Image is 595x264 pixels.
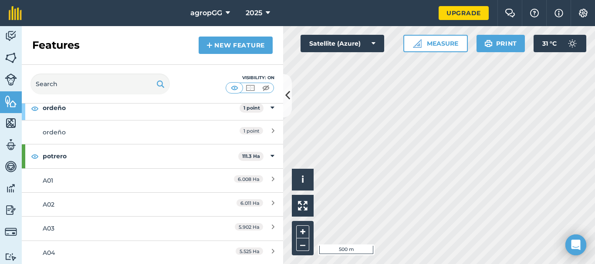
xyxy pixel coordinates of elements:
[5,95,17,108] img: svg+xml;base64,PHN2ZyB4bWxucz0iaHR0cDovL3d3dy53My5vcmcvMjAwMC9zdmciIHdpZHRoPSI1NiIgaGVpZ2h0PSI2MC...
[22,192,283,216] a: A026.011 Ha
[240,127,263,134] span: 1 point
[22,168,283,192] a: A016.008 Ha
[534,35,586,52] button: 31 °C
[226,74,274,81] div: Visibility: On
[242,153,260,159] strong: 111.3 Ha
[43,200,197,209] div: A02
[22,216,283,240] a: A035.902 Ha
[565,234,586,255] div: Open Intercom Messenger
[9,6,22,20] img: fieldmargin Logo
[5,138,17,151] img: svg+xml;base64,PD94bWwgdmVyc2lvbj0iMS4wIiBlbmNvZGluZz0idXRmLTgiPz4KPCEtLSBHZW5lcmF0b3I6IEFkb2JlIE...
[298,201,308,211] img: Four arrows, one pointing top left, one top right, one bottom right and the last bottom left
[43,248,197,257] div: A04
[5,226,17,238] img: svg+xml;base64,PD94bWwgdmVyc2lvbj0iMS4wIiBlbmNvZGluZz0idXRmLTgiPz4KPCEtLSBHZW5lcmF0b3I6IEFkb2JlIE...
[5,182,17,195] img: svg+xml;base64,PD94bWwgdmVyc2lvbj0iMS4wIiBlbmNvZGluZz0idXRmLTgiPz4KPCEtLSBHZW5lcmF0b3I6IEFkb2JlIE...
[22,96,283,120] div: ordeño1 point
[32,38,80,52] h2: Features
[301,35,384,52] button: Satellite (Azure)
[245,84,256,92] img: svg+xml;base64,PHN2ZyB4bWxucz0iaHR0cDovL3d3dy53My5vcmcvMjAwMC9zdmciIHdpZHRoPSI1MCIgaGVpZ2h0PSI0MC...
[5,253,17,261] img: svg+xml;base64,PD94bWwgdmVyc2lvbj0iMS4wIiBlbmNvZGluZz0idXRmLTgiPz4KPCEtLSBHZW5lcmF0b3I6IEFkb2JlIE...
[237,199,263,207] span: 6.011 Ha
[413,39,422,48] img: Ruler icon
[31,151,39,161] img: svg+xml;base64,PHN2ZyB4bWxucz0iaHR0cDovL3d3dy53My5vcmcvMjAwMC9zdmciIHdpZHRoPSIxOCIgaGVpZ2h0PSIyNC...
[234,175,263,183] span: 6.008 Ha
[578,9,588,17] img: A cog icon
[301,174,304,185] span: i
[229,84,240,92] img: svg+xml;base64,PHN2ZyB4bWxucz0iaHR0cDovL3d3dy53My5vcmcvMjAwMC9zdmciIHdpZHRoPSI1MCIgaGVpZ2h0PSI0MC...
[5,204,17,217] img: svg+xml;base64,PD94bWwgdmVyc2lvbj0iMS4wIiBlbmNvZGluZz0idXRmLTgiPz4KPCEtLSBHZW5lcmF0b3I6IEFkb2JlIE...
[236,247,263,255] span: 5.525 Ha
[43,144,238,168] strong: potrero
[529,9,540,17] img: A question mark icon
[484,38,493,49] img: svg+xml;base64,PHN2ZyB4bWxucz0iaHR0cDovL3d3dy53My5vcmcvMjAwMC9zdmciIHdpZHRoPSIxOSIgaGVpZ2h0PSIyNC...
[564,35,581,52] img: svg+xml;base64,PD94bWwgdmVyc2lvbj0iMS4wIiBlbmNvZGluZz0idXRmLTgiPz4KPCEtLSBHZW5lcmF0b3I6IEFkb2JlIE...
[477,35,525,52] button: Print
[43,224,197,233] div: A03
[296,238,309,251] button: –
[43,96,240,120] strong: ordeño
[156,79,165,89] img: svg+xml;base64,PHN2ZyB4bWxucz0iaHR0cDovL3d3dy53My5vcmcvMjAwMC9zdmciIHdpZHRoPSIxOSIgaGVpZ2h0PSIyNC...
[292,169,314,190] button: i
[5,51,17,64] img: svg+xml;base64,PHN2ZyB4bWxucz0iaHR0cDovL3d3dy53My5vcmcvMjAwMC9zdmciIHdpZHRoPSI1NiIgaGVpZ2h0PSI2MC...
[199,37,273,54] a: New feature
[554,8,563,18] img: svg+xml;base64,PHN2ZyB4bWxucz0iaHR0cDovL3d3dy53My5vcmcvMjAwMC9zdmciIHdpZHRoPSIxNyIgaGVpZ2h0PSIxNy...
[30,74,170,94] input: Search
[190,8,222,18] span: agropGG
[246,8,262,18] span: 2025
[439,6,489,20] a: Upgrade
[5,117,17,130] img: svg+xml;base64,PHN2ZyB4bWxucz0iaHR0cDovL3d3dy53My5vcmcvMjAwMC9zdmciIHdpZHRoPSI1NiIgaGVpZ2h0PSI2MC...
[22,144,283,168] div: potrero111.3 Ha
[403,35,468,52] button: Measure
[260,84,271,92] img: svg+xml;base64,PHN2ZyB4bWxucz0iaHR0cDovL3d3dy53My5vcmcvMjAwMC9zdmciIHdpZHRoPSI1MCIgaGVpZ2h0PSI0MC...
[235,223,263,231] span: 5.902 Ha
[505,9,515,17] img: Two speech bubbles overlapping with the left bubble in the forefront
[43,127,197,137] div: ordeño
[31,103,39,114] img: svg+xml;base64,PHN2ZyB4bWxucz0iaHR0cDovL3d3dy53My5vcmcvMjAwMC9zdmciIHdpZHRoPSIxOCIgaGVpZ2h0PSIyNC...
[206,40,213,50] img: svg+xml;base64,PHN2ZyB4bWxucz0iaHR0cDovL3d3dy53My5vcmcvMjAwMC9zdmciIHdpZHRoPSIxNCIgaGVpZ2h0PSIyNC...
[43,176,197,185] div: A01
[5,74,17,86] img: svg+xml;base64,PD94bWwgdmVyc2lvbj0iMS4wIiBlbmNvZGluZz0idXRmLTgiPz4KPCEtLSBHZW5lcmF0b3I6IEFkb2JlIE...
[5,160,17,173] img: svg+xml;base64,PD94bWwgdmVyc2lvbj0iMS4wIiBlbmNvZGluZz0idXRmLTgiPz4KPCEtLSBHZW5lcmF0b3I6IEFkb2JlIE...
[296,225,309,238] button: +
[22,120,283,144] a: ordeño1 point
[542,35,557,52] span: 31 ° C
[5,30,17,43] img: svg+xml;base64,PD94bWwgdmVyc2lvbj0iMS4wIiBlbmNvZGluZz0idXRmLTgiPz4KPCEtLSBHZW5lcmF0b3I6IEFkb2JlIE...
[243,105,260,111] strong: 1 point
